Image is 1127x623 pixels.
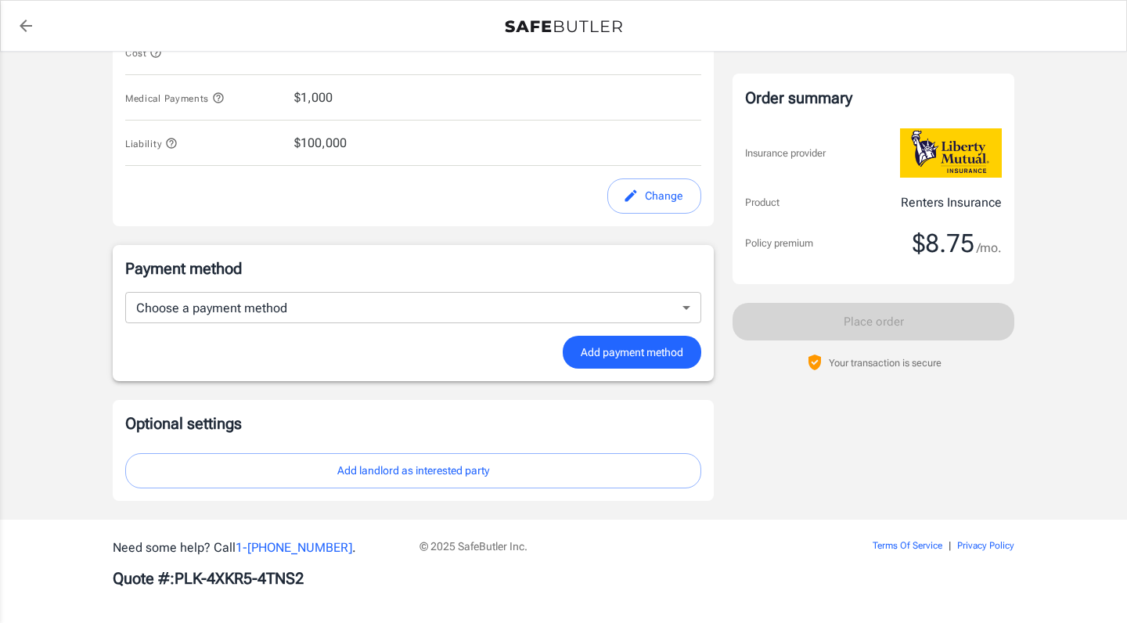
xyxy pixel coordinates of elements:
p: Policy premium [745,236,813,251]
p: Product [745,195,780,211]
button: edit [607,178,701,214]
p: Optional settings [125,412,701,434]
button: Add landlord as interested party [125,453,701,488]
span: | [949,540,951,551]
button: Liability [125,134,178,153]
p: Payment method [125,257,701,279]
span: Liability [125,139,178,149]
span: $100,000 [294,134,347,153]
p: © 2025 SafeButler Inc. [419,538,784,554]
button: Add payment method [563,336,701,369]
a: Privacy Policy [957,540,1014,551]
p: Need some help? Call . [113,538,401,557]
span: Add payment method [581,343,683,362]
p: Insurance provider [745,146,826,161]
div: Order summary [745,86,1002,110]
button: Medical Payments [125,88,225,107]
p: Renters Insurance [901,193,1002,212]
img: Back to quotes [505,20,622,33]
span: $8.75 [913,228,974,259]
span: /mo. [977,237,1002,259]
span: Medical Payments [125,93,225,104]
p: Your transaction is secure [829,355,942,370]
a: 1-[PHONE_NUMBER] [236,540,352,555]
span: $1,000 [294,88,333,107]
b: Quote #: PLK-4XKR5-4TNS2 [113,569,304,588]
a: back to quotes [10,10,41,41]
a: Terms Of Service [873,540,942,551]
img: Liberty Mutual [900,128,1002,178]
